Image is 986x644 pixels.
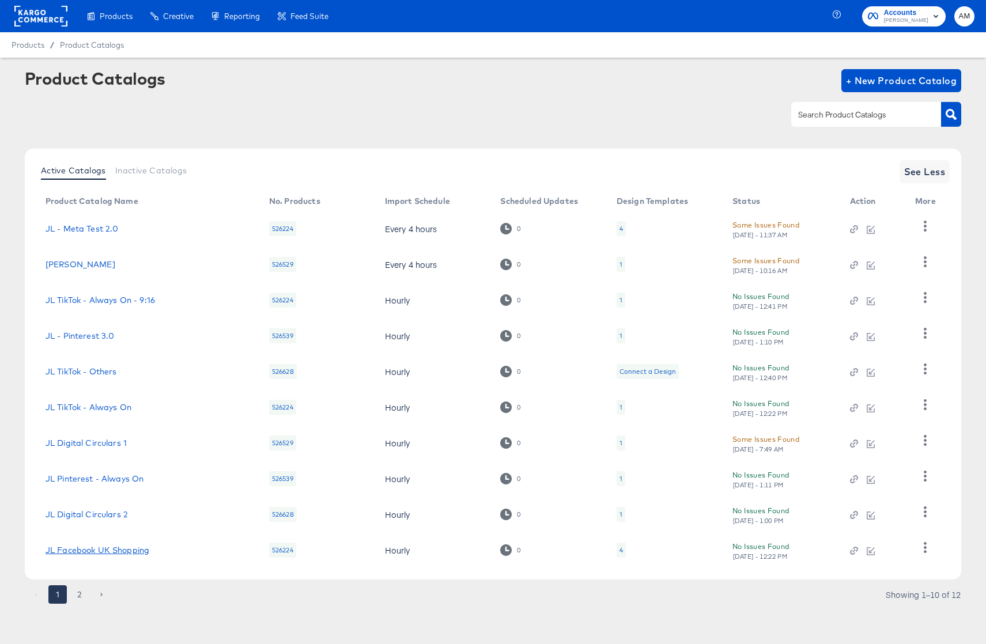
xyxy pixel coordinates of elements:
div: 0 [516,510,521,518]
div: Some Issues Found [732,255,799,267]
nav: pagination navigation [25,585,112,604]
div: 0 [500,330,520,341]
div: 1 [617,471,625,486]
span: Active Catalogs [41,166,106,175]
button: + New Product Catalog [841,69,962,92]
div: 1 [617,257,625,272]
div: [DATE] - 10:16 AM [732,267,788,275]
div: [DATE] - 11:37 AM [732,231,788,239]
div: 4 [617,543,626,558]
div: 1 [617,400,625,415]
div: 526224 [269,221,296,236]
div: 4 [617,221,626,236]
div: 526539 [269,471,296,486]
div: Some Issues Found [732,219,799,231]
td: Every 4 hours [376,247,492,282]
a: JL Pinterest - Always On [46,474,144,483]
div: 0 [500,401,520,412]
td: Hourly [376,282,492,318]
a: JL - Meta Test 2.0 [46,224,119,233]
a: JL TikTok - Always On - 9:16 [46,296,155,305]
div: Some Issues Found [732,433,799,445]
span: + New Product Catalog [846,73,957,89]
div: 0 [516,260,521,268]
button: page 1 [48,585,67,604]
span: [PERSON_NAME] [884,16,928,25]
div: Design Templates [617,196,688,206]
a: JL TikTok - Always On [46,403,131,412]
th: More [906,192,950,211]
button: Go to page 2 [70,585,89,604]
div: 0 [516,546,521,554]
div: 0 [516,475,521,483]
td: Hourly [376,497,492,532]
div: 0 [516,439,521,447]
div: 526529 [269,257,296,272]
button: Some Issues Found[DATE] - 7:49 AM [732,433,799,453]
div: 0 [500,473,520,484]
div: 1 [617,435,625,450]
div: 1 [619,260,622,269]
td: Hourly [376,354,492,389]
th: Status [723,192,840,211]
div: Showing 1–10 of 12 [885,590,961,598]
div: 0 [500,509,520,520]
span: AM [959,10,970,23]
a: JL - Pinterest 3.0 [46,331,115,340]
div: Scheduled Updates [500,196,578,206]
div: Product Catalog Name [46,196,138,206]
div: 0 [500,223,520,234]
div: 0 [500,366,520,377]
th: Action [841,192,906,211]
span: / [44,40,60,50]
div: 1 [619,403,622,412]
span: Reporting [224,12,260,21]
button: Some Issues Found[DATE] - 10:16 AM [732,255,799,275]
span: Inactive Catalogs [115,166,187,175]
div: 1 [619,510,622,519]
td: Hourly [376,389,492,425]
div: 0 [516,332,521,340]
a: Product Catalogs [60,40,124,50]
div: 4 [619,224,623,233]
a: [PERSON_NAME] [46,260,115,269]
div: 0 [516,296,521,304]
div: Import Schedule [385,196,450,206]
div: 4 [619,545,623,555]
div: Connect a Design [617,364,679,379]
td: Every 4 hours [376,211,492,247]
div: [DATE] - 7:49 AM [732,445,784,453]
div: 526224 [269,543,296,558]
div: 526529 [269,435,296,450]
span: See Less [904,164,946,180]
div: 526628 [269,507,297,522]
div: Product Catalogs [25,69,165,88]
span: Creative [163,12,194,21]
button: Accounts[PERSON_NAME] [862,6,946,26]
div: 1 [619,438,622,448]
span: Feed Suite [290,12,328,21]
div: Connect a Design [619,367,676,376]
a: JL Facebook UK Shopping [46,545,149,555]
td: Hourly [376,318,492,354]
div: 0 [500,259,520,270]
button: See Less [900,160,950,183]
div: 0 [516,403,521,411]
div: 0 [500,294,520,305]
div: 526539 [269,328,296,343]
td: Hourly [376,532,492,568]
a: JL Digital Circulars 2 [46,510,128,519]
div: 1 [619,331,622,340]
div: 0 [516,368,521,376]
span: Products [12,40,44,50]
button: AM [954,6,974,26]
div: 1 [617,507,625,522]
div: No. Products [269,196,320,206]
div: 1 [617,293,625,308]
div: 526224 [269,400,296,415]
div: 0 [500,437,520,448]
div: 0 [500,544,520,555]
div: 1 [619,296,622,305]
a: JL Digital Circulars 1 [46,438,127,448]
